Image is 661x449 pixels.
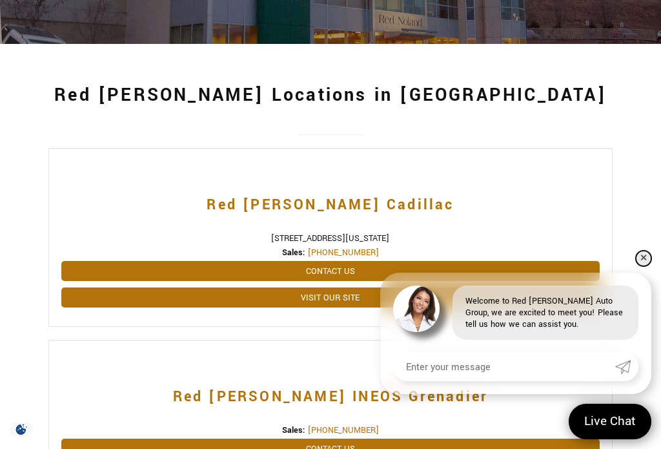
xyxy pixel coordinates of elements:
[393,286,440,332] img: Agent profile photo
[578,413,642,430] span: Live Chat
[61,287,599,308] a: Visit Our Site
[6,423,36,436] section: Click to Open Cookie Consent Modal
[6,423,36,436] img: Opt-Out Icon
[393,353,615,381] input: Enter your message
[569,404,651,439] a: Live Chat
[453,286,638,340] div: Welcome to Red [PERSON_NAME] Auto Group, we are excited to meet you! Please tell us how we can as...
[615,353,638,381] a: Submit
[282,424,305,436] strong: Sales:
[61,174,599,223] a: Red [PERSON_NAME] Cadillac
[308,247,379,258] a: [PHONE_NUMBER]
[61,366,599,415] a: Red [PERSON_NAME] INEOS Grenadier
[282,247,305,258] strong: Sales:
[61,233,599,244] span: [STREET_ADDRESS][US_STATE]
[308,424,379,436] a: [PHONE_NUMBER]
[61,261,599,281] a: Contact Us
[48,70,612,121] h1: Red [PERSON_NAME] Locations in [GEOGRAPHIC_DATA]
